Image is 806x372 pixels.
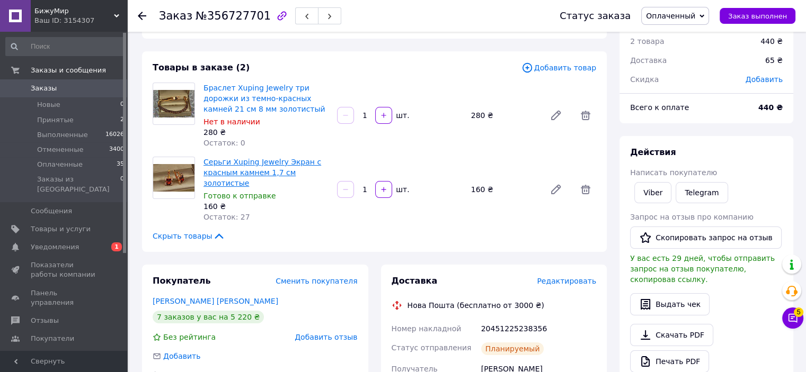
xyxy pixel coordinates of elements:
span: Добавить отзыв [295,333,357,341]
span: Добавить [163,352,200,360]
button: Чат с покупателем5 [782,307,803,329]
span: 35 [117,160,124,169]
span: Готово к отправке [203,192,276,200]
div: 280 ₴ [467,108,541,123]
div: 7 заказов у вас на 5 220 ₴ [153,311,264,323]
a: Браслет Xuping Jewelry три дорожки из темно-красных камней 21 см 8 мм золотистый [203,84,325,113]
div: 160 ₴ [467,182,541,197]
span: 1 [111,242,122,251]
span: Действия [630,147,676,157]
span: Отзывы [31,316,59,325]
a: Telegram [676,182,728,203]
span: Доставка [392,276,438,286]
span: Номер накладной [392,324,462,333]
span: Добавить [746,75,783,84]
span: Панель управления [31,288,98,307]
span: Сменить покупателя [276,277,357,285]
span: Уведомления [31,242,79,252]
button: Выдать чек [630,293,710,315]
div: Нова Пошта (бесплатно от 3000 ₴) [405,300,547,311]
span: 3400 [109,145,124,155]
a: Редактировать [545,179,566,200]
span: Оплаченные [37,160,83,169]
div: 20451225238356 [479,319,598,338]
span: Запрос на отзыв про компанию [630,213,754,221]
span: БижуМир [34,6,114,16]
button: Заказ выполнен [720,8,795,24]
img: Браслет Xuping Jewelry три дорожки из темно-красных камней 21 см 8 мм золотистый [153,90,194,118]
div: 440 ₴ [760,36,783,47]
img: Серьги Xuping Jewelry Экран с красным камнем 1,7 см золотистые [153,164,194,192]
a: Редактировать [545,105,566,126]
span: Написать покупателю [630,168,717,177]
span: Нет в наличии [203,117,260,126]
span: Заказы [31,84,57,93]
div: Планируемый [481,342,544,355]
span: Редактировать [537,277,596,285]
span: 16026 [105,130,124,140]
div: шт. [393,110,410,121]
div: Ваш ID: 3154307 [34,16,127,25]
a: Скачать PDF [630,324,713,346]
span: Принятые [37,115,74,125]
span: Отмененные [37,145,83,155]
span: Товары и услуги [31,224,91,234]
span: Товары в заказе (2) [153,62,250,72]
span: №356727701 [196,10,271,22]
span: Остаток: 27 [203,213,250,221]
span: 2 [120,115,124,125]
div: шт. [393,184,410,195]
div: 160 ₴ [203,201,329,212]
span: Скидка [630,75,659,84]
span: Покупатель [153,276,210,286]
span: У вас есть 29 дней, чтобы отправить запрос на отзыв покупателю, скопировав ссылку. [630,254,775,284]
a: [PERSON_NAME] [PERSON_NAME] [153,297,278,305]
button: Скопировать запрос на отзыв [630,226,782,249]
span: Остаток: 0 [203,139,245,147]
div: Вернуться назад [138,11,146,21]
span: 5 [794,307,803,317]
span: Удалить [575,105,596,126]
span: Новые [37,100,60,110]
span: Скрыть товары [153,231,225,241]
span: 0 [120,175,124,194]
span: Добавить товар [521,62,596,74]
span: Без рейтинга [163,333,216,341]
span: Заказ выполнен [728,12,787,20]
div: 280 ₴ [203,127,329,138]
div: 65 ₴ [759,49,789,72]
span: Статус отправления [392,343,472,352]
span: Покупатели [31,334,74,343]
span: Оплаченный [646,12,695,20]
a: Серьги Xuping Jewelry Экран с красным камнем 1,7 см золотистые [203,158,321,187]
span: Заказы и сообщения [31,66,106,75]
span: Показатели работы компании [31,260,98,279]
span: Заказы из [GEOGRAPHIC_DATA] [37,175,120,194]
span: Выполненные [37,130,88,140]
span: Заказ [159,10,192,22]
input: Поиск [5,37,125,56]
span: Удалить [575,179,596,200]
b: 440 ₴ [758,103,783,112]
span: Сообщения [31,206,72,216]
span: Доставка [630,56,667,65]
span: 2 товара [630,37,664,46]
a: Viber [634,182,671,203]
div: Статус заказа [560,11,631,21]
span: Всего к оплате [630,103,689,112]
span: 0 [120,100,124,110]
